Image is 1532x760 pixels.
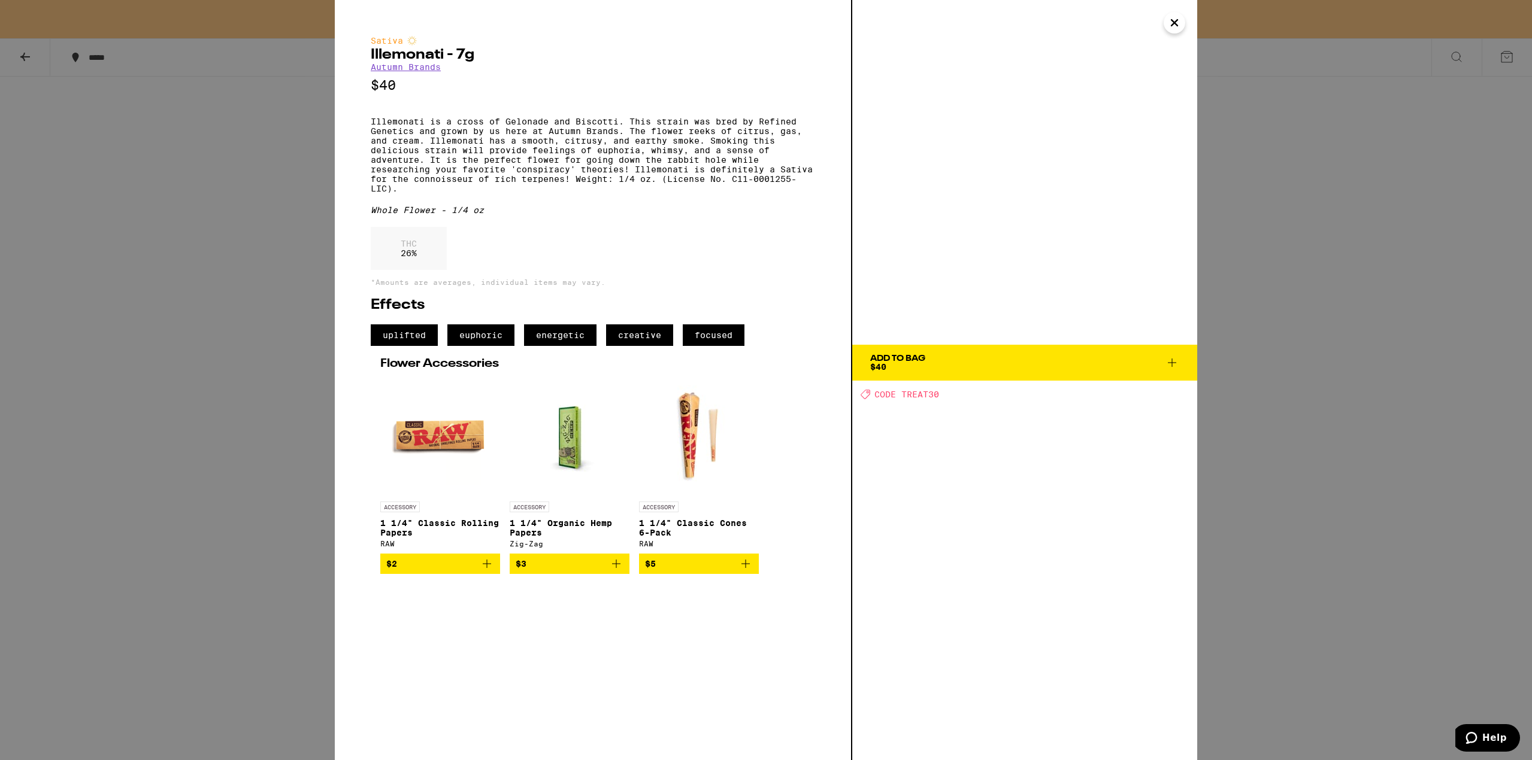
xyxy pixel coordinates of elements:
[639,554,759,574] button: Add to bag
[639,376,759,554] a: Open page for 1 1/4" Classic Cones 6-Pack from RAW
[380,554,500,574] button: Add to bag
[407,36,417,45] img: sativaColor.svg
[510,501,549,512] p: ACCESSORY
[645,559,656,569] span: $5
[852,345,1197,381] button: Add To Bag$40
[510,376,629,495] img: Zig-Zag - 1 1/4" Organic Hemp Papers
[524,324,597,346] span: energetic
[639,501,679,512] p: ACCESSORY
[639,376,759,495] img: RAW - 1 1/4" Classic Cones 6-Pack
[371,227,447,270] div: 26 %
[380,358,806,370] h2: Flower Accessories
[371,117,815,193] p: Illemonati is a cross of Gelonade and Biscotti. This strain was bred by Refined Genetics and grow...
[870,354,925,363] div: Add To Bag
[510,518,629,537] p: 1 1/4" Organic Hemp Papers
[401,239,417,248] p: THC
[380,501,420,512] p: ACCESSORY
[380,540,500,548] div: RAW
[639,518,759,537] p: 1 1/4" Classic Cones 6-Pack
[683,324,744,346] span: focused
[371,298,815,312] h2: Effects
[371,48,815,62] h2: Illemonati - 7g
[510,554,629,574] button: Add to bag
[870,362,886,372] span: $40
[380,376,500,495] img: RAW - 1 1/4" Classic Rolling Papers
[380,518,500,537] p: 1 1/4" Classic Rolling Papers
[510,376,629,554] a: Open page for 1 1/4" Organic Hemp Papers from Zig-Zag
[639,540,759,548] div: RAW
[447,324,514,346] span: euphoric
[386,559,397,569] span: $2
[510,540,629,548] div: Zig-Zag
[874,390,939,399] span: CODE TREAT30
[1455,724,1520,754] iframe: Opens a widget where you can find more information
[516,559,526,569] span: $3
[371,78,815,93] p: $40
[371,205,815,215] div: Whole Flower - 1/4 oz
[380,376,500,554] a: Open page for 1 1/4" Classic Rolling Papers from RAW
[371,62,441,72] a: Autumn Brands
[1164,12,1185,34] button: Close
[371,36,815,45] div: Sativa
[371,278,815,286] p: *Amounts are averages, individual items may vary.
[371,324,438,346] span: uplifted
[606,324,673,346] span: creative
